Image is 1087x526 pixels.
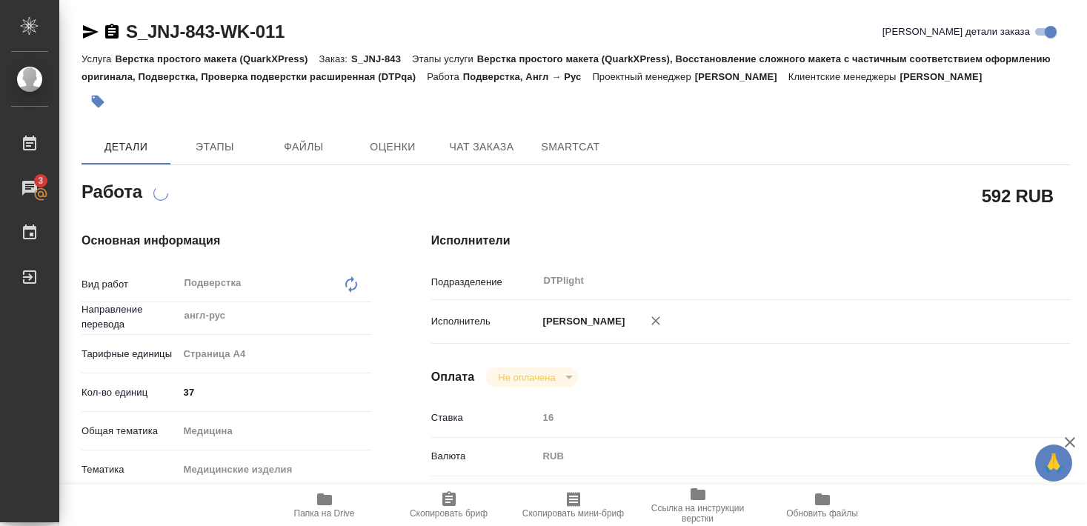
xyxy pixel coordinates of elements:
span: 3 [29,173,52,188]
button: Скопировать бриф [387,485,511,526]
p: [PERSON_NAME] [900,71,993,82]
h2: Работа [82,177,142,204]
p: Верстка простого макета (QuarkXPress) [115,53,319,64]
button: Добавить тэг [82,85,114,118]
p: Подразделение [431,275,538,290]
h4: Основная информация [82,232,372,250]
p: [PERSON_NAME] [538,314,625,329]
span: Скопировать мини-бриф [522,508,624,519]
span: Детали [90,138,162,156]
button: Скопировать ссылку для ЯМессенджера [82,23,99,41]
div: Медицина [179,419,372,444]
button: Ссылка на инструкции верстки [636,485,760,526]
button: 🙏 [1035,445,1072,482]
p: Общая тематика [82,424,179,439]
span: Обновить файлы [786,508,858,519]
p: Ставка [431,410,538,425]
span: [PERSON_NAME] детали заказа [882,24,1030,39]
span: Чат заказа [446,138,517,156]
input: ✎ Введи что-нибудь [179,382,372,403]
div: Медицинские изделия [179,457,372,482]
span: Папка на Drive [294,508,355,519]
p: Направление перевода [82,302,179,332]
span: Файлы [268,138,339,156]
button: Не оплачена [493,371,559,384]
button: Обновить файлы [760,485,885,526]
h4: Исполнители [431,232,1071,250]
span: SmartCat [535,138,606,156]
p: Проектный менеджер [592,71,694,82]
h4: Оплата [431,368,475,386]
p: Подверстка, Англ → Рус [463,71,593,82]
p: Исполнитель [431,314,538,329]
p: Услуга [82,53,115,64]
p: Клиентские менеджеры [788,71,900,82]
span: Скопировать бриф [410,508,488,519]
div: Страница А4 [179,342,372,367]
span: Оценки [357,138,428,156]
p: [PERSON_NAME] [695,71,788,82]
span: Этапы [179,138,250,156]
p: Вид работ [82,277,179,292]
h2: 592 RUB [982,183,1054,208]
button: Папка на Drive [262,485,387,526]
div: RUB [538,444,1017,469]
button: Скопировать мини-бриф [511,485,636,526]
span: Ссылка на инструкции верстки [645,503,751,524]
p: Заказ: [319,53,351,64]
p: Верстка простого макета (QuarkXPress), Восстановление сложного макета с частичным соответствием о... [82,53,1051,82]
p: Кол-во единиц [82,385,179,400]
p: Работа [427,71,463,82]
p: S_JNJ-843 [351,53,412,64]
button: Удалить исполнителя [639,304,672,337]
a: S_JNJ-843-WK-011 [126,21,285,41]
p: Валюта [431,449,538,464]
p: Тематика [82,462,179,477]
p: Этапы услуги [412,53,477,64]
input: Пустое поле [538,407,1017,428]
p: Тарифные единицы [82,347,179,362]
a: 3 [4,170,56,207]
button: Скопировать ссылку [103,23,121,41]
div: Не оплачена [486,367,577,387]
span: 🙏 [1041,447,1066,479]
